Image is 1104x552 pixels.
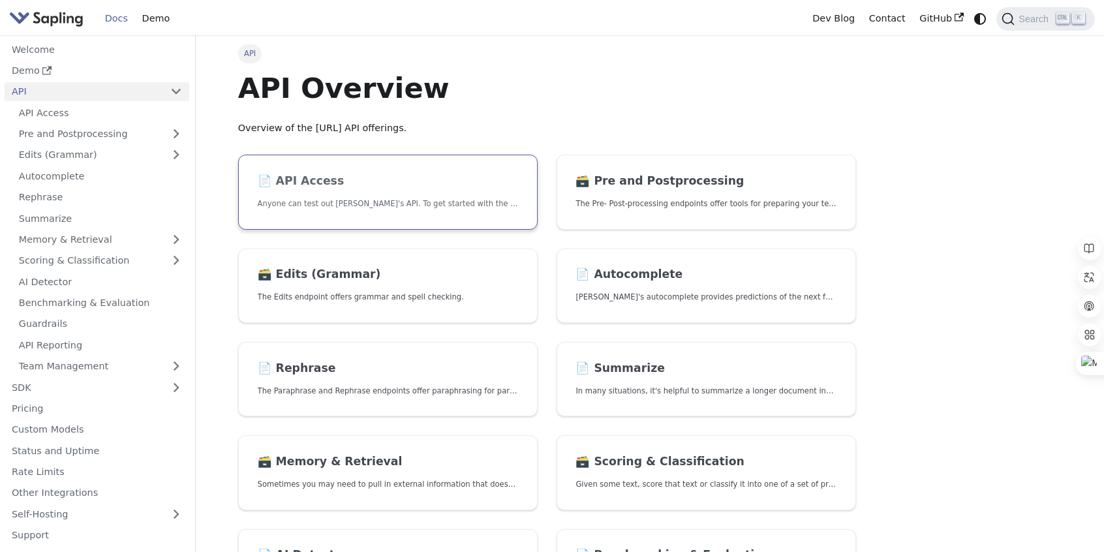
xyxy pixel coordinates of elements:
[135,8,177,29] a: Demo
[5,441,189,460] a: Status and Uptime
[238,435,538,510] a: 🗃️ Memory & RetrievalSometimes you may need to pull in external information that doesn't fit in t...
[5,420,189,439] a: Custom Models
[1015,14,1056,24] span: Search
[575,385,836,397] p: In many situations, it's helpful to summarize a longer document into a shorter, more easily diges...
[258,268,518,282] h2: Edits (Grammar)
[238,155,538,230] a: 📄️ API AccessAnyone can test out [PERSON_NAME]'s API. To get started with the API, simply:
[258,385,518,397] p: The Paraphrase and Rephrase endpoints offer paraphrasing for particular styles.
[238,121,856,136] p: Overview of the [URL] API offerings.
[12,209,189,228] a: Summarize
[163,378,189,397] button: Expand sidebar category 'SDK'
[12,230,189,249] a: Memory & Retrieval
[805,8,861,29] a: Dev Blog
[238,70,856,106] h1: API Overview
[862,8,913,29] a: Contact
[12,314,189,333] a: Guardrails
[575,291,836,303] p: Sapling's autocomplete provides predictions of the next few characters or words
[258,198,518,210] p: Anyone can test out Sapling's API. To get started with the API, simply:
[12,251,189,270] a: Scoring & Classification
[1072,12,1085,24] kbd: K
[12,188,189,207] a: Rephrase
[5,82,163,101] a: API
[5,40,189,59] a: Welcome
[575,478,836,491] p: Given some text, score that text or classify it into one of a set of pre-specified categories.
[163,82,189,101] button: Collapse sidebar category 'API'
[98,8,135,29] a: Docs
[575,268,836,282] h2: Autocomplete
[258,478,518,491] p: Sometimes you may need to pull in external information that doesn't fit in the context size of an...
[575,455,836,469] h2: Scoring & Classification
[12,335,189,354] a: API Reporting
[557,249,856,324] a: 📄️ Autocomplete[PERSON_NAME]'s autocomplete provides predictions of the next few characters or words
[912,8,970,29] a: GitHub
[12,166,189,185] a: Autocomplete
[238,44,856,63] nav: Breadcrumbs
[258,361,518,376] h2: Rephrase
[575,361,836,376] h2: Summarize
[996,7,1094,31] button: Search (Ctrl+K)
[12,146,189,164] a: Edits (Grammar)
[12,272,189,291] a: AI Detector
[557,342,856,417] a: 📄️ SummarizeIn many situations, it's helpful to summarize a longer document into a shorter, more ...
[258,174,518,189] h2: API Access
[971,9,990,28] button: Switch between dark and light mode (currently system mode)
[5,504,189,523] a: Self-Hosting
[557,435,856,510] a: 🗃️ Scoring & ClassificationGiven some text, score that text or classify it into one of a set of p...
[5,61,189,80] a: Demo
[238,342,538,417] a: 📄️ RephraseThe Paraphrase and Rephrase endpoints offer paraphrasing for particular styles.
[5,399,189,418] a: Pricing
[12,294,189,313] a: Benchmarking & Evaluation
[5,526,189,545] a: Support
[258,291,518,303] p: The Edits endpoint offers grammar and spell checking.
[12,357,189,376] a: Team Management
[557,155,856,230] a: 🗃️ Pre and PostprocessingThe Pre- Post-processing endpoints offer tools for preparing your text d...
[238,249,538,324] a: 🗃️ Edits (Grammar)The Edits endpoint offers grammar and spell checking.
[5,483,189,502] a: Other Integrations
[12,125,189,144] a: Pre and Postprocessing
[5,378,163,397] a: SDK
[238,44,262,63] span: API
[12,103,189,122] a: API Access
[5,463,189,482] a: Rate Limits
[258,455,518,469] h2: Memory & Retrieval
[575,174,836,189] h2: Pre and Postprocessing
[9,9,88,28] a: Sapling.ai
[9,9,84,28] img: Sapling.ai
[575,198,836,210] p: The Pre- Post-processing endpoints offer tools for preparing your text data for ingestation as we...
